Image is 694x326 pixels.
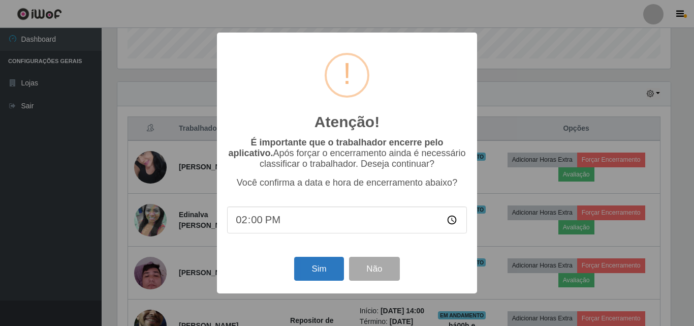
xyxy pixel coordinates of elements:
[294,257,343,281] button: Sim
[228,137,443,158] b: É importante que o trabalhador encerre pelo aplicativo.
[227,137,467,169] p: Após forçar o encerramento ainda é necessário classificar o trabalhador. Deseja continuar?
[227,177,467,188] p: Você confirma a data e hora de encerramento abaixo?
[314,113,380,131] h2: Atenção!
[349,257,399,281] button: Não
